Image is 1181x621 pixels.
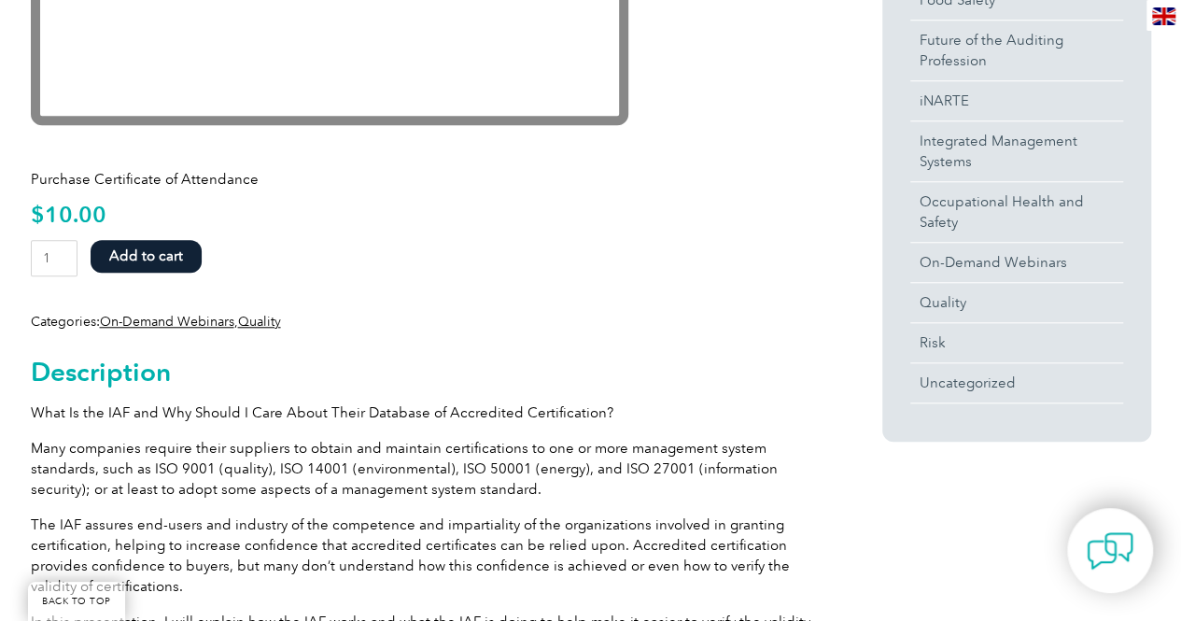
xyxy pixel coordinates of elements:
a: On-Demand Webinars [100,314,234,330]
bdi: 10.00 [31,201,106,228]
p: What Is the IAF and Why Should I Care About Their Database of Accredited Certification? [31,402,815,423]
p: Many companies require their suppliers to obtain and maintain certifications to one or more manag... [31,438,815,500]
span: Categories: , [31,314,281,330]
a: Integrated Management Systems [910,121,1123,181]
a: Risk [910,323,1123,362]
a: Quality [910,283,1123,322]
a: iNARTE [910,81,1123,120]
a: Quality [238,314,281,330]
img: en [1152,7,1175,25]
input: Product quantity [31,240,78,276]
p: Purchase Certificate of Attendance [31,169,815,190]
button: Add to cart [91,240,202,273]
p: The IAF assures end-users and industry of the competence and impartiality of the organizations in... [31,515,815,597]
a: Occupational Health and Safety [910,182,1123,242]
a: Future of the Auditing Profession [910,21,1123,80]
a: On-Demand Webinars [910,243,1123,282]
a: Uncategorized [910,363,1123,402]
img: contact-chat.png [1087,528,1133,574]
span: $ [31,201,45,228]
h2: Description [31,357,815,387]
a: BACK TO TOP [28,582,125,621]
